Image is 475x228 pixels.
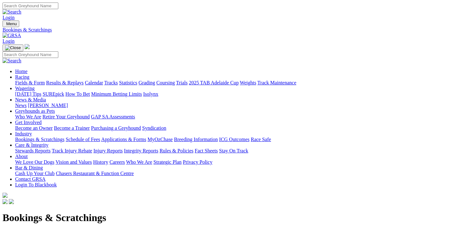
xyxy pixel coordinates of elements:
[15,125,53,131] a: Become an Owner
[3,3,58,9] input: Search
[15,91,472,97] div: Wagering
[93,159,108,165] a: History
[15,74,29,80] a: Racing
[119,80,137,85] a: Statistics
[15,171,55,176] a: Cash Up Your Club
[142,125,166,131] a: Syndication
[15,154,28,159] a: About
[6,21,17,26] span: Menu
[15,91,41,97] a: [DATE] Tips
[55,159,92,165] a: Vision and Values
[43,114,90,119] a: Retire Your Greyhound
[3,20,19,27] button: Toggle navigation
[3,9,21,15] img: Search
[3,51,58,58] input: Search
[124,148,158,153] a: Integrity Reports
[9,199,14,204] img: twitter.svg
[15,148,472,154] div: Care & Integrity
[15,159,472,165] div: About
[15,159,54,165] a: We Love Our Dogs
[109,159,125,165] a: Careers
[91,125,141,131] a: Purchasing a Greyhound
[240,80,256,85] a: Weights
[219,137,249,142] a: ICG Outcomes
[3,27,472,33] a: Bookings & Scratchings
[56,171,134,176] a: Chasers Restaurant & Function Centre
[85,80,103,85] a: Calendar
[66,91,90,97] a: How To Bet
[66,137,100,142] a: Schedule of Fees
[3,38,14,44] a: Login
[258,80,296,85] a: Track Maintenance
[91,91,142,97] a: Minimum Betting Limits
[3,212,472,224] h1: Bookings & Scratchings
[25,44,30,49] img: logo-grsa-white.png
[174,137,218,142] a: Breeding Information
[15,125,472,131] div: Get Involved
[176,80,188,85] a: Trials
[148,137,173,142] a: MyOzChase
[46,80,84,85] a: Results & Replays
[15,103,26,108] a: News
[15,142,49,148] a: Care & Integrity
[15,114,472,120] div: Greyhounds as Pets
[15,171,472,176] div: Bar & Dining
[5,45,21,50] img: Close
[91,114,135,119] a: GAP SA Assessments
[3,15,14,20] a: Login
[156,80,175,85] a: Coursing
[101,137,146,142] a: Applications & Forms
[3,193,8,198] img: logo-grsa-white.png
[15,80,472,86] div: Racing
[183,159,212,165] a: Privacy Policy
[154,159,182,165] a: Strategic Plan
[15,148,50,153] a: Stewards Reports
[15,176,45,182] a: Contact GRSA
[3,199,8,204] img: facebook.svg
[143,91,158,97] a: Isolynx
[219,148,248,153] a: Stay On Track
[126,159,152,165] a: Who We Are
[104,80,118,85] a: Tracks
[54,125,90,131] a: Become a Trainer
[15,182,57,187] a: Login To Blackbook
[15,137,64,142] a: Bookings & Scratchings
[159,148,194,153] a: Rules & Policies
[251,137,271,142] a: Race Safe
[52,148,92,153] a: Track Injury Rebate
[15,97,46,102] a: News & Media
[15,120,42,125] a: Get Involved
[139,80,155,85] a: Grading
[15,69,27,74] a: Home
[195,148,218,153] a: Fact Sheets
[15,80,45,85] a: Fields & Form
[3,44,23,51] button: Toggle navigation
[15,103,472,108] div: News & Media
[3,33,21,38] img: GRSA
[15,137,472,142] div: Industry
[3,58,21,64] img: Search
[28,103,68,108] a: [PERSON_NAME]
[15,108,55,114] a: Greyhounds as Pets
[15,114,41,119] a: Who We Are
[43,91,64,97] a: SUREpick
[15,131,32,136] a: Industry
[15,86,35,91] a: Wagering
[15,165,43,170] a: Bar & Dining
[189,80,239,85] a: 2025 TAB Adelaide Cup
[93,148,123,153] a: Injury Reports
